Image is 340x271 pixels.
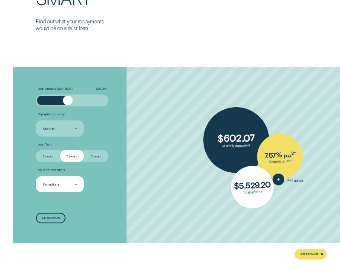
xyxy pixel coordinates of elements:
label: 3 years [36,150,60,162]
label: 7 years [84,150,108,162]
div: Exceptional [43,183,59,186]
span: Repayments every [37,112,65,116]
span: Loan Term [37,143,52,146]
p: Find out what your repayments would be on a Wisr loan. [36,18,114,31]
span: See details [287,178,304,183]
span: My credit history is [37,168,66,172]
span: $ 30,000 [96,87,107,91]
div: Monthly [43,127,54,131]
span: Loan Amount ( $5k - $63k ) [37,87,73,91]
label: 5 years [60,150,84,162]
button: See details [272,173,305,188]
a: Get Estimate [294,249,327,260]
a: Get estimate [36,213,66,223]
